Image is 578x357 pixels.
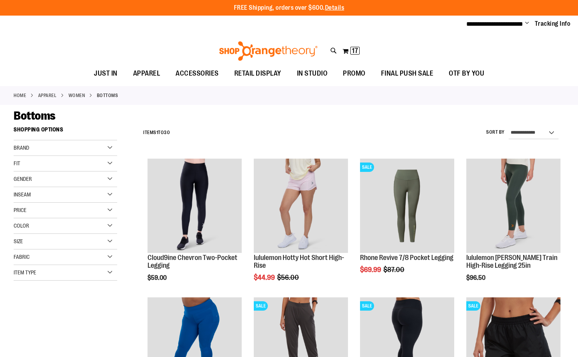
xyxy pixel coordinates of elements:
span: Color [14,223,29,229]
span: SALE [466,301,480,311]
img: Rhone Revive 7/8 Pocket Legging [360,159,454,253]
span: PROMO [343,65,365,82]
span: SALE [360,163,374,172]
span: JUST IN [94,65,118,82]
h2: Items to [143,127,170,139]
a: Details [325,4,344,11]
img: Main view of 2024 October lululemon Wunder Train High-Rise [466,159,560,253]
a: RETAIL DISPLAY [227,65,289,83]
div: product [250,155,352,301]
span: FINAL PUSH SALE [381,65,434,82]
a: IN STUDIO [289,65,336,83]
a: Rhone Revive 7/8 Pocket Legging [360,254,453,262]
span: Gender [14,176,32,182]
span: $44.99 [254,274,276,281]
span: $56.00 [277,274,300,281]
img: Shop Orangetheory [218,41,319,61]
div: product [356,155,458,293]
div: product [462,155,564,301]
a: Main view of 2024 October lululemon Wunder Train High-Rise [466,159,560,254]
span: Bottoms [14,109,56,122]
span: Inseam [14,191,31,198]
img: Cloud9ine Chevron Two-Pocket Legging [148,159,242,253]
span: APPAREL [133,65,160,82]
span: $87.00 [383,266,406,274]
span: SALE [254,301,268,311]
a: Rhone Revive 7/8 Pocket LeggingSALE [360,159,454,254]
a: JUST IN [86,65,125,83]
img: lululemon Hotty Hot Short High-Rise [254,159,348,253]
span: Item Type [14,269,36,276]
a: WOMEN [69,92,85,99]
span: Size [14,238,23,244]
a: APPAREL [38,92,57,99]
a: lululemon Hotty Hot Short High-Rise [254,254,344,269]
span: 17 [352,47,358,55]
span: $69.99 [360,266,382,274]
span: RETAIL DISPLAY [234,65,281,82]
a: Tracking Info [535,19,571,28]
a: OTF BY YOU [441,65,492,83]
span: Fit [14,160,20,166]
span: Brand [14,145,29,151]
a: lululemon [PERSON_NAME] Train High-Rise Legging 25in [466,254,557,269]
span: IN STUDIO [297,65,328,82]
span: $59.00 [148,274,168,281]
strong: Shopping Options [14,123,117,140]
span: $96.50 [466,274,487,281]
p: FREE Shipping, orders over $600. [234,4,344,12]
a: FINAL PUSH SALE [373,65,441,83]
a: Cloud9ine Chevron Two-Pocket Legging [148,254,237,269]
a: Home [14,92,26,99]
span: Price [14,207,26,213]
a: APPAREL [125,65,168,82]
label: Sort By [486,129,505,136]
span: 30 [164,130,170,135]
span: Fabric [14,254,30,260]
div: product [144,155,246,301]
button: Account menu [525,20,529,28]
strong: Bottoms [97,92,118,99]
span: SALE [360,301,374,311]
span: 1 [156,130,158,135]
a: lululemon Hotty Hot Short High-Rise [254,159,348,254]
a: PROMO [335,65,373,83]
a: ACCESSORIES [168,65,227,83]
a: Cloud9ine Chevron Two-Pocket Legging [148,159,242,254]
span: ACCESSORIES [176,65,219,82]
span: OTF BY YOU [449,65,484,82]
